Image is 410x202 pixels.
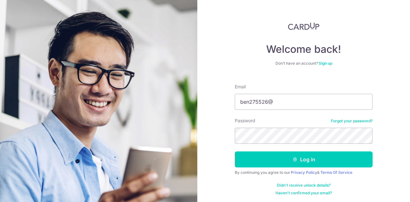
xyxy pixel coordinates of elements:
div: Don’t have an account? [235,61,373,66]
a: Sign up [319,61,332,66]
div: By continuing you agree to our & [235,170,373,175]
input: Enter your Email [235,94,373,110]
a: Didn't receive unlock details? [277,183,331,188]
a: Forgot your password? [331,118,373,124]
img: CardUp Logo [288,22,319,30]
a: Terms Of Service [320,170,352,175]
a: Privacy Policy [291,170,317,175]
label: Email [235,84,246,90]
label: Password [235,117,255,124]
button: Log in [235,151,373,167]
h4: Welcome back! [235,43,373,56]
a: Haven't confirmed your email? [275,190,332,196]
